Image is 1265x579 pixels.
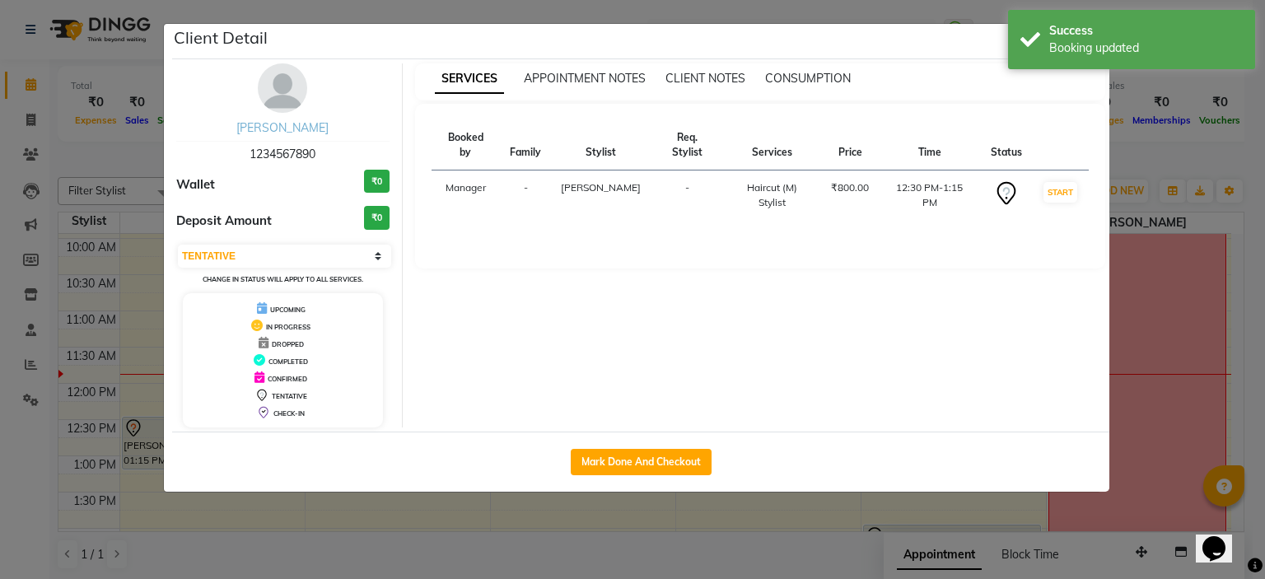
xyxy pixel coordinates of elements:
[1043,182,1077,203] button: START
[524,71,646,86] span: APPOINTMENT NOTES
[561,181,641,194] span: [PERSON_NAME]
[272,340,304,348] span: DROPPED
[432,170,501,221] td: Manager
[1049,40,1243,57] div: Booking updated
[571,449,712,475] button: Mark Done And Checkout
[176,212,272,231] span: Deposit Amount
[268,375,307,383] span: CONFIRMED
[500,170,551,221] td: -
[272,392,307,400] span: TENTATIVE
[665,71,745,86] span: CLIENT NOTES
[432,120,501,170] th: Booked by
[258,63,307,113] img: avatar
[651,120,723,170] th: Req. Stylist
[500,120,551,170] th: Family
[250,147,315,161] span: 1234567890
[879,120,981,170] th: Time
[821,120,879,170] th: Price
[174,26,268,50] h5: Client Detail
[364,206,390,230] h3: ₹0
[551,120,651,170] th: Stylist
[236,120,329,135] a: [PERSON_NAME]
[879,170,981,221] td: 12:30 PM-1:15 PM
[651,170,723,221] td: -
[266,323,310,331] span: IN PROGRESS
[831,180,869,195] div: ₹800.00
[1196,513,1249,563] iframe: chat widget
[270,306,306,314] span: UPCOMING
[765,71,851,86] span: CONSUMPTION
[435,64,504,94] span: SERVICES
[176,175,215,194] span: Wallet
[268,357,308,366] span: COMPLETED
[273,409,305,418] span: CHECK-IN
[1049,22,1243,40] div: Success
[723,120,821,170] th: Services
[364,170,390,194] h3: ₹0
[203,275,363,283] small: Change in status will apply to all services.
[733,180,811,210] div: Haircut (M) Stylist
[981,120,1032,170] th: Status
